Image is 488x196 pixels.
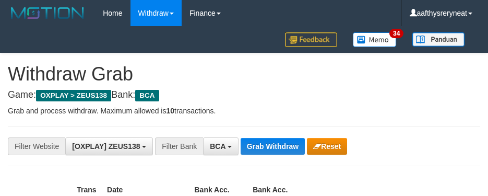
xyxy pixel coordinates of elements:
[307,138,347,155] button: Reset
[8,5,87,21] img: MOTION_logo.png
[155,137,203,155] div: Filter Bank
[72,142,140,151] span: [OXPLAY] ZEUS138
[203,137,239,155] button: BCA
[353,32,397,47] img: Button%20Memo.svg
[241,138,305,155] button: Grab Withdraw
[8,90,480,100] h4: Game: Bank:
[135,90,159,101] span: BCA
[8,64,480,85] h1: Withdraw Grab
[65,137,153,155] button: [OXPLAY] ZEUS138
[285,32,337,47] img: Feedback.jpg
[345,26,404,53] a: 34
[210,142,225,151] span: BCA
[412,32,465,47] img: panduan.png
[8,106,480,116] p: Grab and process withdraw. Maximum allowed is transactions.
[36,90,111,101] span: OXPLAY > ZEUS138
[389,29,403,38] span: 34
[166,107,174,115] strong: 10
[8,137,65,155] div: Filter Website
